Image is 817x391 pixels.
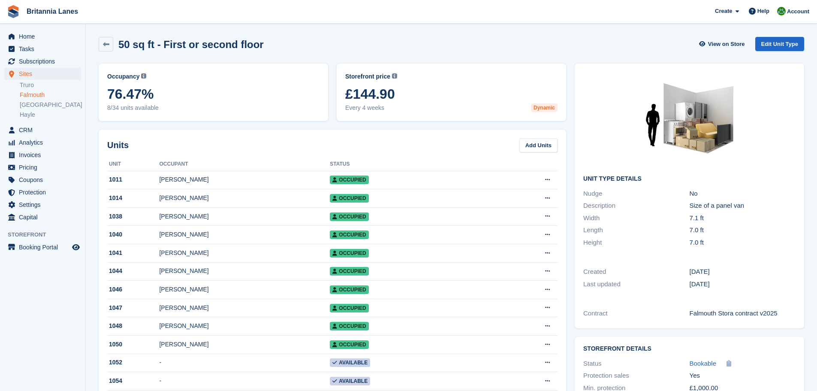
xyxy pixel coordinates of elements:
img: 50-sqft-unit.jpg [625,72,754,169]
span: Account [787,7,809,16]
a: menu [4,55,81,67]
img: icon-info-grey-7440780725fd019a000dd9b08b2336e03edf1995a4989e88bcd33f0948082b44.svg [141,73,146,79]
a: Britannia Lanes [23,4,81,18]
div: Last updated [583,279,689,289]
a: menu [4,161,81,173]
div: 1050 [107,340,159,349]
a: menu [4,241,81,253]
span: Pricing [19,161,70,173]
span: Occupied [330,249,368,258]
a: Bookable [690,359,717,369]
span: Settings [19,199,70,211]
div: [DATE] [690,267,796,277]
div: Width [583,213,689,223]
span: Storefront [8,230,85,239]
span: Occupied [330,340,368,349]
div: 1046 [107,285,159,294]
span: Occupied [330,230,368,239]
span: Bookable [690,360,717,367]
h2: Storefront Details [583,346,796,352]
span: Subscriptions [19,55,70,67]
span: Tasks [19,43,70,55]
div: 1052 [107,358,159,367]
span: Create [715,7,732,15]
div: Contract [583,309,689,318]
a: menu [4,174,81,186]
span: Occupied [330,304,368,312]
span: Occupied [330,176,368,184]
span: Occupied [330,322,368,330]
div: Status [583,359,689,369]
a: Truro [20,81,81,89]
span: Protection [19,186,70,198]
div: Created [583,267,689,277]
a: menu [4,43,81,55]
a: menu [4,211,81,223]
div: Description [583,201,689,211]
a: menu [4,199,81,211]
span: Coupons [19,174,70,186]
div: 1038 [107,212,159,221]
span: View on Store [708,40,745,48]
span: Invoices [19,149,70,161]
div: [PERSON_NAME] [159,194,330,203]
div: [PERSON_NAME] [159,249,330,258]
div: Nudge [583,189,689,199]
div: Yes [690,371,796,381]
span: Booking Portal [19,241,70,253]
h2: Unit Type details [583,176,796,182]
span: £144.90 [345,86,558,102]
span: Occupied [330,267,368,276]
span: Sites [19,68,70,80]
span: Every 4 weeks [345,103,558,112]
span: CRM [19,124,70,136]
span: Occupancy [107,72,139,81]
a: menu [4,186,81,198]
a: Add Units [519,138,558,152]
div: Protection sales [583,371,689,381]
div: [PERSON_NAME] [159,175,330,184]
a: Preview store [71,242,81,252]
div: 7.1 ft [690,213,796,223]
span: Available [330,377,370,385]
span: Storefront price [345,72,390,81]
h2: 50 sq ft - First or second floor [118,39,264,50]
td: - [159,354,330,372]
div: Size of a panel van [690,201,796,211]
a: Falmouth [20,91,81,99]
img: icon-info-grey-7440780725fd019a000dd9b08b2336e03edf1995a4989e88bcd33f0948082b44.svg [392,73,397,79]
a: [GEOGRAPHIC_DATA] [20,101,81,109]
div: [PERSON_NAME] [159,340,330,349]
div: 1044 [107,267,159,276]
div: [PERSON_NAME] [159,285,330,294]
span: Help [757,7,769,15]
img: stora-icon-8386f47178a22dfd0bd8f6a31ec36ba5ce8667c1dd55bd0f319d3a0aa187defe.svg [7,5,20,18]
th: Unit [107,158,159,171]
div: 1048 [107,321,159,330]
div: No [690,189,796,199]
a: View on Store [698,37,748,51]
div: 1040 [107,230,159,239]
img: Matt Lane [777,7,786,15]
a: menu [4,136,81,149]
div: Dynamic [531,103,558,112]
a: menu [4,68,81,80]
div: 1047 [107,303,159,312]
a: menu [4,124,81,136]
div: 7.0 ft [690,238,796,248]
div: [PERSON_NAME] [159,212,330,221]
div: [PERSON_NAME] [159,321,330,330]
td: - [159,372,330,391]
a: Edit Unit Type [755,37,804,51]
span: Capital [19,211,70,223]
a: menu [4,149,81,161]
span: Available [330,358,370,367]
th: Status [330,158,495,171]
div: [PERSON_NAME] [159,230,330,239]
span: Analytics [19,136,70,149]
span: 76.47% [107,86,320,102]
div: 1011 [107,175,159,184]
a: Hayle [20,111,81,119]
div: [DATE] [690,279,796,289]
div: Height [583,238,689,248]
